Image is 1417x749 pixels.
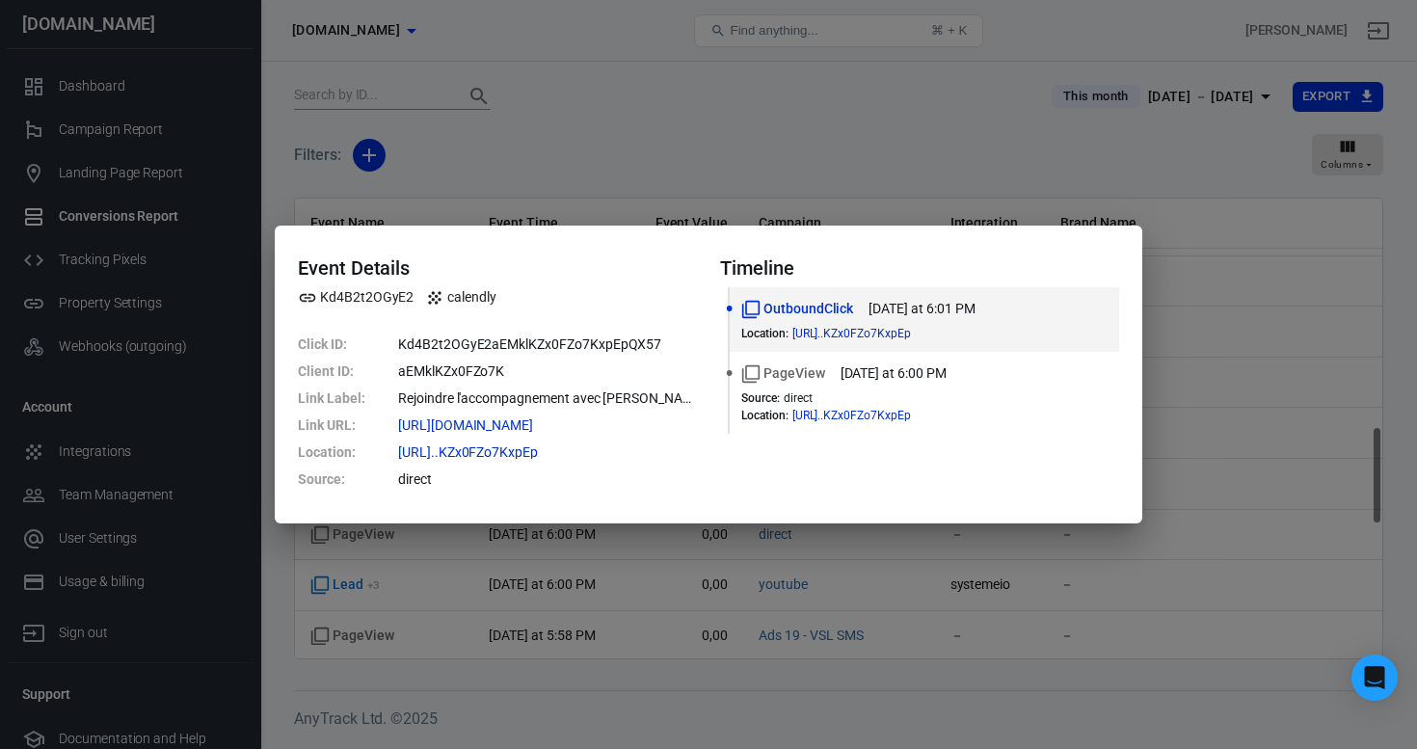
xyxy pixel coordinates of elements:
span: Standard event name [741,363,825,384]
dd: aEMklKZx0FZo7K [398,358,697,385]
dt: Client ID : [298,358,394,385]
time: 2025-09-11T18:01:08+04:00 [869,299,975,319]
dd: Kd4B2t2OGyE2aEMklKZx0FZo7KxpEpQX57 [398,331,697,358]
span: https://membres.selfmadeprogram.com/mini-marques-214574?_atid=Kd4B2t2OGyE2aEMklKZx0FZo7KxpEp [398,445,573,459]
h4: Event Details [298,256,697,280]
span: direct [784,391,813,405]
dd: https://calendly.com/jeremyecom9/integrer-drop-elite [398,412,697,439]
span: https://calendly.com/jeremyecom9/integrer-drop-elite [398,418,568,432]
span: https://membres.selfmadeprogram.com/mini-marques-214574?_atid=Kd4B2t2OGyE2aEMklKZx0FZo7KxpEp [792,410,946,421]
dt: Location : [741,327,789,340]
dt: Location : [741,409,789,422]
dt: Link URL : [298,412,394,439]
dd: Rejoindre l'accompagnement avec Sébastien Et lancer ma MINI-MARQUE e-commerce dès aujourd'hui (#b... [398,385,697,412]
dt: Location : [298,439,394,466]
h4: Timeline [720,256,1119,280]
span: Integration [425,287,496,308]
span: Standard event name [741,299,853,319]
div: Open Intercom Messenger [1351,655,1398,701]
time: 2025-09-11T18:00:34+04:00 [841,363,947,384]
dd: https://membres.selfmadeprogram.com/mini-marques-214574?_atid=Kd4B2t2OGyE2aEMklKZx0FZo7KxpEp [398,439,697,466]
span: https://membres.selfmadeprogram.com/mini-marques-214574?_atid=Kd4B2t2OGyE2aEMklKZx0FZo7KxpEp [792,328,946,339]
dt: Source : [741,391,780,405]
dt: Link Label : [298,385,394,412]
span: Property [298,287,414,308]
dd: direct [398,466,697,493]
dt: Click ID : [298,331,394,358]
dt: Source : [298,466,394,493]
